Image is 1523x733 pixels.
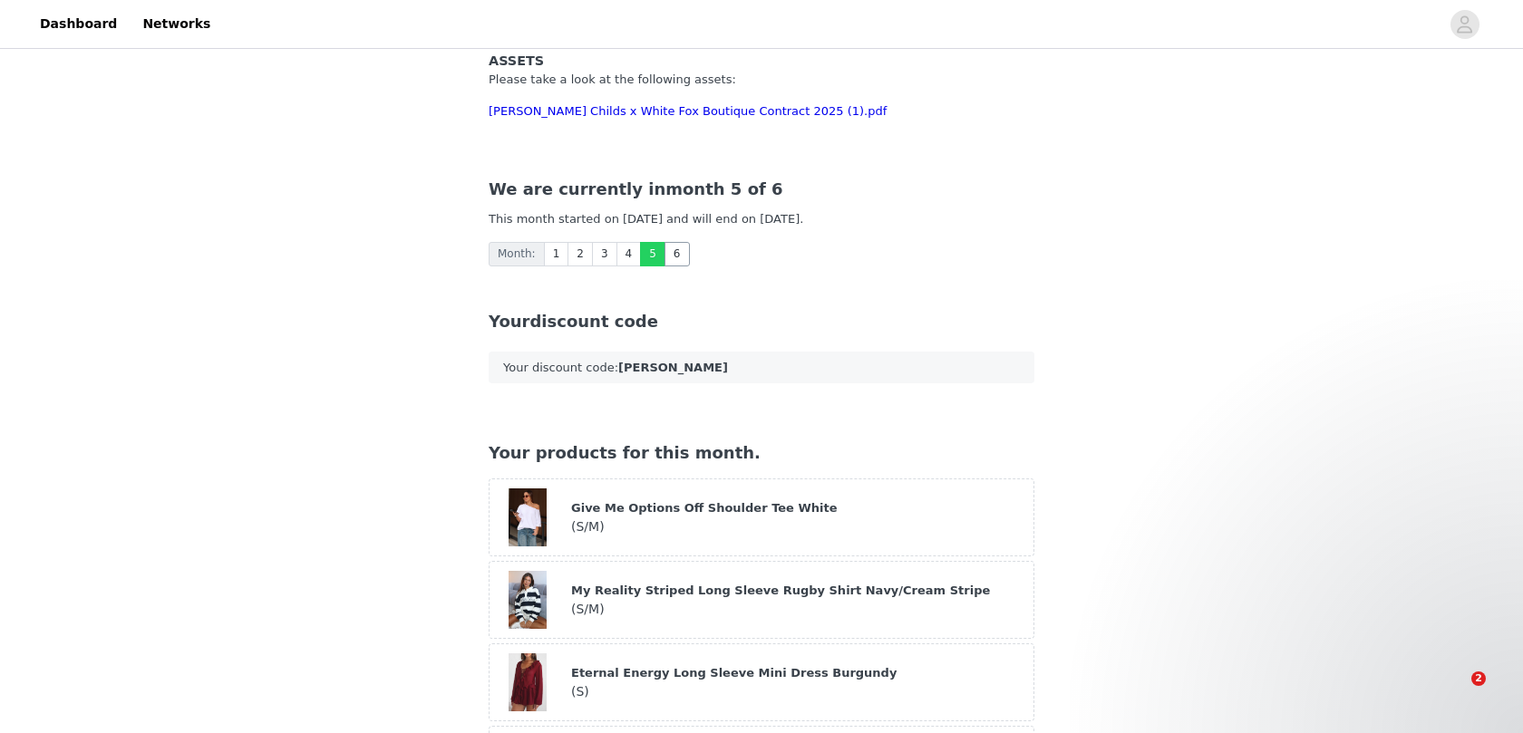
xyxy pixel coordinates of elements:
[544,242,569,266] a: 1
[1160,557,1523,684] iframe: Intercom notifications message
[571,582,1024,600] div: My Reality Striped Long Sleeve Rugby Shirt Navy/Cream Stripe
[567,242,593,266] a: 2
[29,4,128,44] a: Dashboard
[489,352,1034,384] div: Your discount code:
[571,664,1024,682] div: Eternal Energy Long Sleeve Mini Dress Burgundy
[640,242,665,266] a: 5
[489,179,783,198] span: month 5 of 6
[571,602,605,616] span: ( )
[489,52,1034,72] div: Assets
[592,242,617,266] a: 3
[489,212,803,226] span: This month started on [DATE] and will end on [DATE].
[618,361,728,374] strong: [PERSON_NAME]
[576,602,599,616] span: S/M
[131,4,221,44] a: Networks
[571,519,605,534] span: ( )
[616,242,642,266] a: 4
[489,71,1034,89] p: Please take a look at the following assets:
[1434,671,1478,715] iframe: Intercom live chat
[576,684,584,699] span: S
[1471,671,1486,686] span: 2
[529,312,657,331] span: discount code
[489,309,1034,333] div: Your
[571,499,1024,517] div: Give Me Options Off Shoulder Tee White
[489,440,1034,465] div: Your products for this month.
[576,519,599,534] span: S/M
[489,179,665,198] span: We are currently in
[1456,10,1473,39] div: avatar
[664,242,690,266] a: 6
[489,104,887,118] a: [PERSON_NAME] Childs x White Fox Boutique Contract 2025 (1).pdf
[571,684,589,699] span: ( )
